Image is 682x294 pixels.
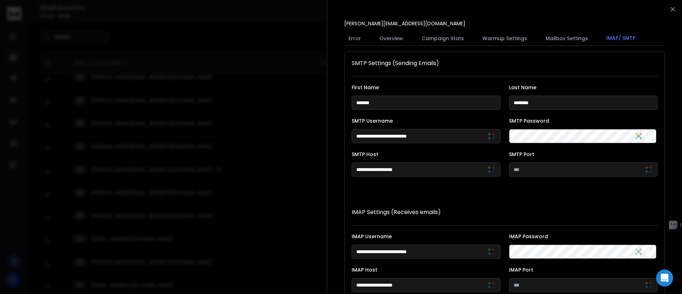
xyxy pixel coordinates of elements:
[478,31,531,46] button: Warmup Settings
[645,282,652,289] img: Sticky Password
[509,85,658,90] label: Last Name
[375,31,407,46] button: Overview
[509,234,658,239] label: IMAP Password
[635,133,642,140] img: Sticky Password
[352,267,500,272] label: IMAP Host
[602,30,640,47] button: IMAP/ SMTP
[352,208,657,217] p: IMAP Settings (Receives emails)
[352,152,500,157] label: SMTP Host
[344,31,365,46] button: Error
[509,152,658,157] label: SMTP Port
[344,20,465,27] p: [PERSON_NAME][EMAIL_ADDRESS][DOMAIN_NAME]
[488,166,495,173] img: Sticky Password
[488,248,495,255] img: Sticky Password
[541,31,592,46] button: Mailbox Settings
[352,59,657,68] h1: SMTP Settings (Sending Emails)
[488,282,495,289] img: Sticky Password
[509,267,658,272] label: IMAP Port
[352,234,500,239] label: IMAP Username
[656,269,673,287] div: Open Intercom Messenger
[635,248,642,255] img: Sticky Password
[509,118,658,123] label: SMTP Password
[352,85,500,90] label: First Name
[417,31,468,46] button: Campaign Stats
[352,118,500,123] label: SMTP Username
[488,133,495,140] img: Sticky Password
[645,166,652,173] img: Sticky Password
